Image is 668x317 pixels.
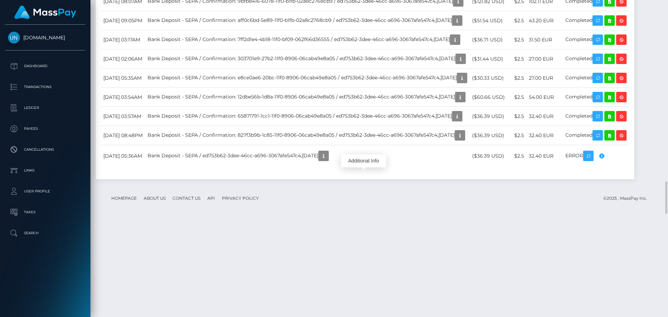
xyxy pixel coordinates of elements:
[145,107,470,126] td: Bank Deposit - SEPA / Confirmation: 65871791-1cc1-11f0-8906-06cab49e8a05 / ed753b62-3dee-46cc-a69...
[101,107,145,126] td: [DATE] 03:57AM
[509,107,526,126] td: $2.5
[8,82,82,92] p: Transactions
[101,69,145,88] td: [DATE] 05:35AM
[509,88,526,107] td: $2.5
[470,11,509,30] td: ($51.54 USD)
[101,145,145,167] td: [DATE] 05:36AM
[145,49,470,69] td: Bank Deposit - SEPA / Confirmation: 303701e9-27b2-11f0-8906-06cab49e8a05 / ed753b62-3dee-46cc-a69...
[8,228,82,238] p: Search
[470,88,509,107] td: ($60.66 USD)
[526,11,563,30] td: 43.20 EUR
[563,88,629,107] td: Completed
[5,204,85,221] a: Taxes
[526,88,563,107] td: 54.00 EUR
[8,186,82,197] p: User Profile
[5,34,85,41] span: [DOMAIN_NAME]
[526,145,563,167] td: 32.40 EUR
[8,32,20,43] img: Unlockt.me
[526,69,563,88] td: 27.00 EUR
[509,49,526,69] td: $2.5
[470,69,509,88] td: ($30.33 USD)
[526,107,563,126] td: 32.40 EUR
[101,88,145,107] td: [DATE] 03:54AM
[341,154,386,167] div: Additional Info
[509,69,526,88] td: $2.5
[563,49,629,69] td: Completed
[563,69,629,88] td: Completed
[5,57,85,75] a: Dashboard
[5,78,85,96] a: Transactions
[8,61,82,71] p: Dashboard
[145,145,470,167] td: Bank Deposit - SEPA / ed753b62-3dee-46cc-a696-3067afe547c4,[DATE]
[8,124,82,134] p: Payees
[5,183,85,200] a: User Profile
[5,120,85,137] a: Payees
[526,30,563,49] td: 31.50 EUR
[101,49,145,69] td: [DATE] 02:06AM
[470,49,509,69] td: ($31.44 USD)
[5,162,85,179] a: Links
[8,103,82,113] p: Ledger
[509,145,526,167] td: $2.5
[470,30,509,49] td: ($36.71 USD)
[509,30,526,49] td: $2.5
[5,141,85,158] a: Cancellations
[563,11,629,30] td: Completed
[145,88,470,107] td: Bank Deposit - SEPA / Confirmation: 12dbe56b-1d8a-11f0-8906-06cab49e8a05 / ed753b62-3dee-46cc-a69...
[563,107,629,126] td: Completed
[219,193,262,204] a: Privacy Policy
[5,99,85,117] a: Ledger
[563,30,629,49] td: Completed
[101,11,145,30] td: [DATE] 09:05PM
[526,49,563,69] td: 27.00 EUR
[101,30,145,49] td: [DATE] 03:17AM
[509,11,526,30] td: $2.5
[109,193,140,204] a: Homepage
[470,107,509,126] td: ($36.39 USD)
[145,11,470,30] td: Bank Deposit - SEPA / Confirmation: aff0c6bd-5e89-11f0-b1fb-02a8c2768cb9 / ed753b62-3dee-46cc-a69...
[205,193,218,204] a: API
[141,193,168,204] a: About Us
[8,165,82,176] p: Links
[145,126,470,145] td: Bank Deposit - SEPA / Confirmation: 827f3b9b-1c85-11f0-8906-06cab49e8a05 / ed753b62-3dee-46cc-a69...
[170,193,203,204] a: Contact Us
[603,195,652,202] div: © 2025 , MassPay Inc.
[563,145,629,167] td: ERROR
[526,126,563,145] td: 32.40 EUR
[470,126,509,145] td: ($36.39 USD)
[509,126,526,145] td: $2.5
[470,145,509,167] td: ($36.39 USD)
[145,30,470,49] td: Bank Deposit - SEPA / Confirmation: 7ff2d1e4-4b18-11f0-bf09-062f66d36555 / ed753b62-3dee-46cc-a69...
[5,224,85,242] a: Search
[8,207,82,217] p: Taxes
[14,6,76,19] img: MassPay Logo
[563,126,629,145] td: Completed
[145,69,470,88] td: Bank Deposit - SEPA / Confirmation: e8ce0ae6-20bc-11f0-8906-06cab49e8a05 / ed753b62-3dee-46cc-a69...
[101,126,145,145] td: [DATE] 08:48PM
[8,144,82,155] p: Cancellations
